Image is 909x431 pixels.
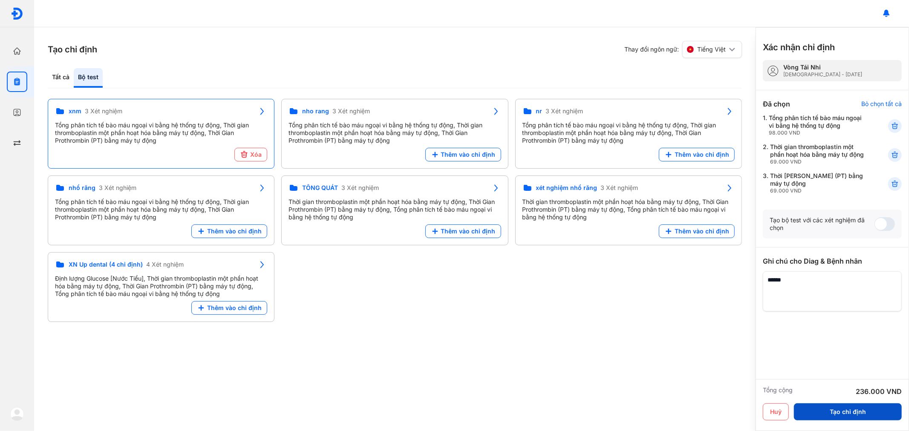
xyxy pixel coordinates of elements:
button: Tạo chỉ định [794,403,902,420]
span: nho rang [302,107,329,115]
span: xnm [69,107,81,115]
div: Thay đổi ngôn ngữ: [624,41,742,58]
button: Huỷ [763,403,789,420]
span: XN Up dental (4 chỉ định) [69,261,143,268]
div: 69.000 VND [770,158,867,165]
div: Tổng cộng [763,386,793,397]
div: [DEMOGRAPHIC_DATA] - [DATE] [783,71,862,78]
span: xét nghiệm nhổ răng [536,184,597,192]
div: Định lượng Glucose [Nước Tiểu], Thời gian thromboplastin một phần hoạt hóa bằng máy tự động, Thời... [55,275,267,298]
button: Thêm vào chỉ định [659,148,735,161]
div: Tạo bộ test với các xét nghiệm đã chọn [770,216,874,232]
span: 3 Xét nghiệm [99,184,136,192]
span: nr [536,107,543,115]
h3: Xác nhận chỉ định [763,41,835,53]
span: Tiếng Việt [697,46,726,53]
span: TỔNG QUÁT [302,184,338,192]
div: Thời gian thromboplastin một phần hoạt hóa bằng máy tự động [770,143,867,165]
div: 2. [763,143,867,165]
span: 3 Xét nghiệm [332,107,370,115]
span: nhổ răng [69,184,95,192]
div: Tổng phân tích tế bào máu ngoại vi bằng hệ thống tự động, Thời gian thromboplastin một phần hoạt ... [289,121,501,144]
div: Thời gian thromboplastin một phần hoạt hóa bằng máy tự động, Thời Gian Prothrombin (PT) bằng máy ... [289,198,501,221]
div: Bộ test [74,68,103,88]
button: Thêm vào chỉ định [425,148,501,161]
div: 3. [763,172,867,194]
span: Xóa [250,151,262,158]
div: Tổng phân tích tế bào máu ngoại vi bằng hệ thống tự động, Thời gian thromboplastin một phần hoạt ... [55,198,267,221]
button: Thêm vào chỉ định [191,301,267,315]
div: Tổng phân tích tế bào máu ngoại vi bằng hệ thống tự động [769,114,867,136]
span: 3 Xét nghiệm [546,107,583,115]
h3: Tạo chỉ định [48,43,97,55]
span: Thêm vào chỉ định [441,151,496,158]
div: Ghi chú cho Diag & Bệnh nhân [763,256,902,266]
span: Thêm vào chỉ định [441,227,496,235]
div: Tổng phân tích tế bào máu ngoại vi bằng hệ thống tự động, Thời gian thromboplastin một phần hoạt ... [55,121,267,144]
div: 236.000 VND [856,386,902,397]
div: 1. [763,114,867,136]
button: Thêm vào chỉ định [425,224,501,238]
div: Bỏ chọn tất cả [861,100,902,108]
div: Thời gian thromboplastin một phần hoạt hóa bằng máy tự động, Thời Gian Prothrombin (PT) bằng máy ... [522,198,735,221]
div: Thời [PERSON_NAME] (PT) bằng máy tự động [770,172,867,194]
span: Thêm vào chỉ định [207,227,262,235]
div: Tất cả [48,68,74,88]
button: Xóa [234,148,267,161]
div: Đã chọn [763,99,790,109]
div: 69.000 VND [770,187,867,194]
span: 3 Xét nghiệm [341,184,379,192]
img: logo [11,7,23,20]
div: Tổng phân tích tế bào máu ngoại vi bằng hệ thống tự động, Thời gian thromboplastin một phần hoạt ... [522,121,735,144]
div: Vòng Tái Nhi [783,63,862,71]
span: Thêm vào chỉ định [675,227,729,235]
img: logo [10,407,24,421]
span: 3 Xét nghiệm [85,107,122,115]
button: Thêm vào chỉ định [191,224,267,238]
span: 3 Xét nghiệm [601,184,638,192]
span: Thêm vào chỉ định [675,151,729,158]
button: Thêm vào chỉ định [659,224,735,238]
div: 98.000 VND [769,129,867,136]
span: Thêm vào chỉ định [207,304,262,312]
span: 4 Xét nghiệm [146,261,184,268]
